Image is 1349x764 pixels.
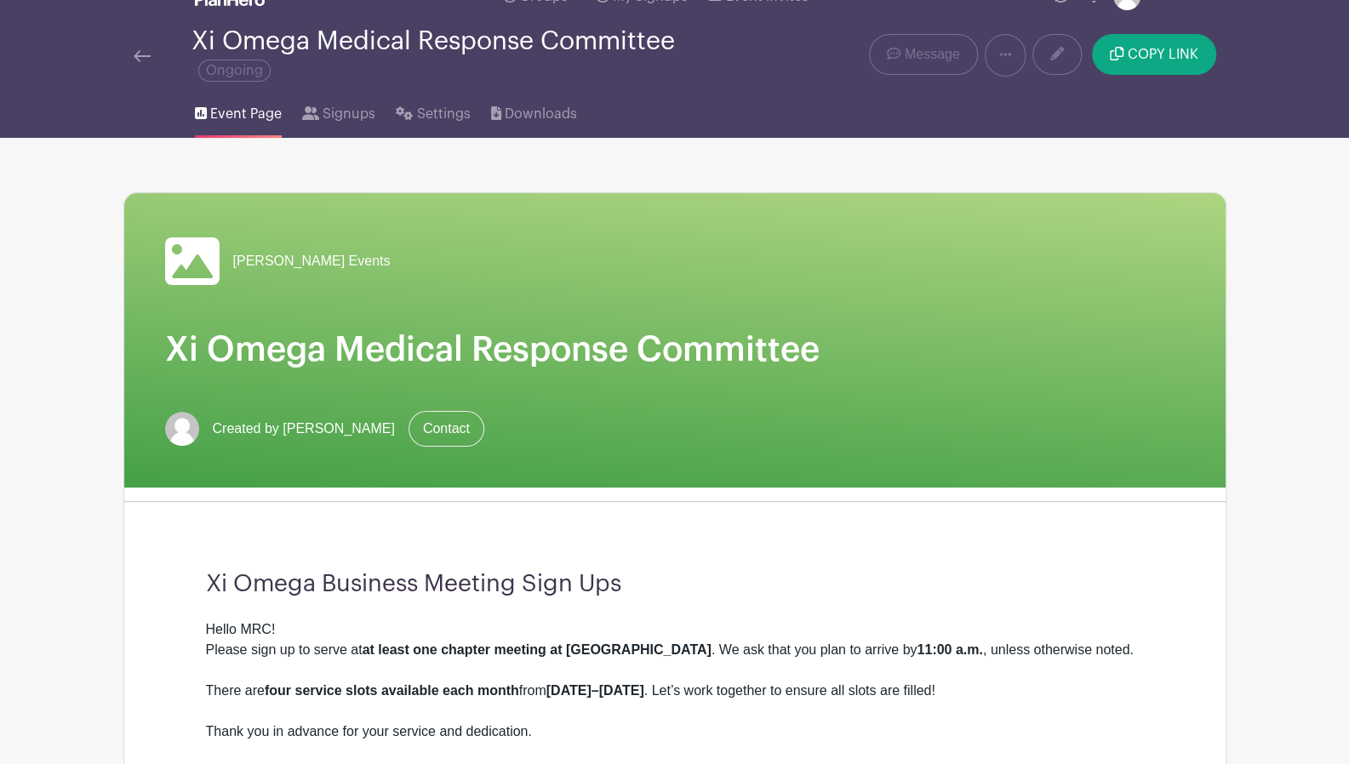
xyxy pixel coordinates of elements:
[409,411,484,447] a: Contact
[213,419,395,439] span: Created by [PERSON_NAME]
[210,104,282,124] span: Event Page
[546,683,644,698] strong: [DATE]–[DATE]
[206,721,1144,762] div: Thank you in advance for your service and dedication.
[191,27,743,83] div: Xi Omega Medical Response Committee
[396,83,470,138] a: Settings
[206,570,1144,599] h3: Xi Omega Business Meeting Sign Ups
[233,251,391,271] span: [PERSON_NAME] Events
[198,60,271,82] span: Ongoing
[165,329,1185,370] h1: Xi Omega Medical Response Committee
[491,83,577,138] a: Downloads
[265,683,519,698] strong: four service slots available each month
[165,412,199,446] img: default-ce2991bfa6775e67f084385cd625a349d9dcbb7a52a09fb2fda1e96e2d18dcdb.png
[1128,48,1198,61] span: COPY LINK
[505,104,577,124] span: Downloads
[363,642,712,657] strong: at least one chapter meeting at [GEOGRAPHIC_DATA]
[1092,34,1215,75] button: COPY LINK
[302,83,375,138] a: Signups
[917,642,982,657] strong: 11:00 a.m.
[195,83,282,138] a: Event Page
[905,44,960,65] span: Message
[869,34,977,75] a: Message
[417,104,471,124] span: Settings
[206,619,1144,681] div: Hello MRC! Please sign up to serve at . We ask that you plan to arrive by , unless otherwise noted.
[134,50,151,62] img: back-arrow-29a5d9b10d5bd6ae65dc969a981735edf675c4d7a1fe02e03b50dbd4ba3cdb55.svg
[323,104,375,124] span: Signups
[206,681,1144,721] div: There are from . Let’s work together to ensure all slots are filled!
